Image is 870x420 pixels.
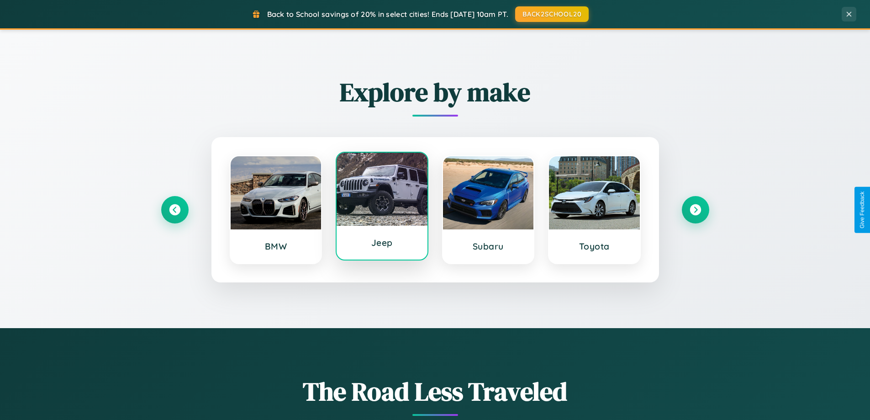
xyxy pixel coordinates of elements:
h3: Toyota [558,241,631,252]
button: BACK2SCHOOL20 [515,6,589,22]
h3: Subaru [452,241,525,252]
span: Back to School savings of 20% in select cities! Ends [DATE] 10am PT. [267,10,508,19]
h3: BMW [240,241,312,252]
div: Give Feedback [859,191,865,229]
h3: Jeep [346,237,418,248]
h1: The Road Less Traveled [161,374,709,409]
h2: Explore by make [161,74,709,110]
